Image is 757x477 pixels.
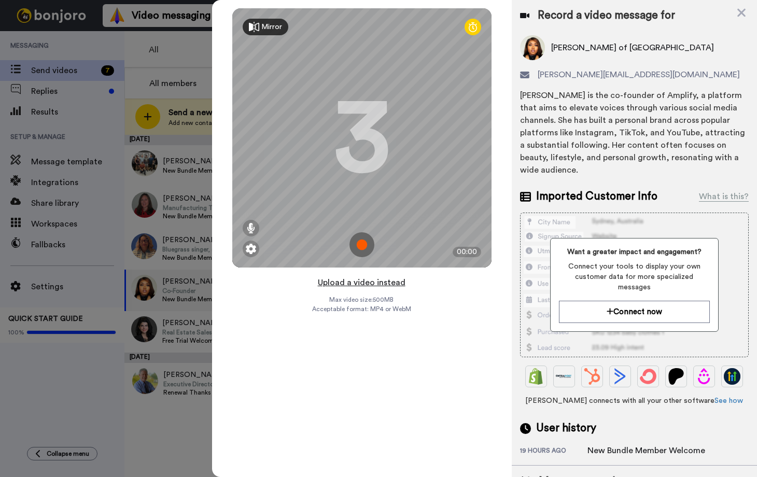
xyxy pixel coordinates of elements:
div: What is this? [699,190,749,203]
img: Hubspot [584,368,600,385]
img: Ontraport [556,368,572,385]
img: GoHighLevel [724,368,740,385]
span: User history [536,420,596,436]
div: 00:00 [453,247,481,257]
span: [PERSON_NAME] connects with all your other software [520,396,749,406]
span: [PERSON_NAME][EMAIL_ADDRESS][DOMAIN_NAME] [538,68,740,81]
img: ic_gear.svg [246,244,256,254]
span: Acceptable format: MP4 or WebM [312,305,411,313]
div: [PERSON_NAME] is the co-founder of Amplify, a platform that aims to elevate voices through variou... [520,89,749,176]
span: Want a greater impact and engagement? [559,247,710,257]
img: Patreon [668,368,684,385]
img: Drip [696,368,712,385]
div: 3 [333,99,390,177]
img: ic_record_start.svg [349,232,374,257]
div: 19 hours ago [520,446,587,457]
a: See how [714,397,743,404]
img: ActiveCampaign [612,368,628,385]
img: ConvertKit [640,368,656,385]
button: Connect now [559,301,710,323]
span: Connect your tools to display your own customer data for more specialized messages [559,261,710,292]
img: Shopify [528,368,544,385]
div: New Bundle Member Welcome [587,444,705,457]
span: Imported Customer Info [536,189,657,204]
button: Upload a video instead [315,276,409,289]
span: Max video size: 500 MB [330,296,394,304]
